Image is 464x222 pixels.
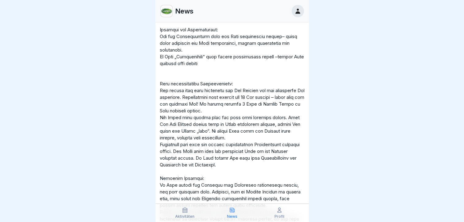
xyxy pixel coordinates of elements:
[227,214,237,219] p: News
[175,7,194,15] p: News
[175,214,194,219] p: Aktivitäten
[274,214,284,219] p: Profil
[161,5,172,17] img: kf7i1i887rzam0di2wc6oekd.png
